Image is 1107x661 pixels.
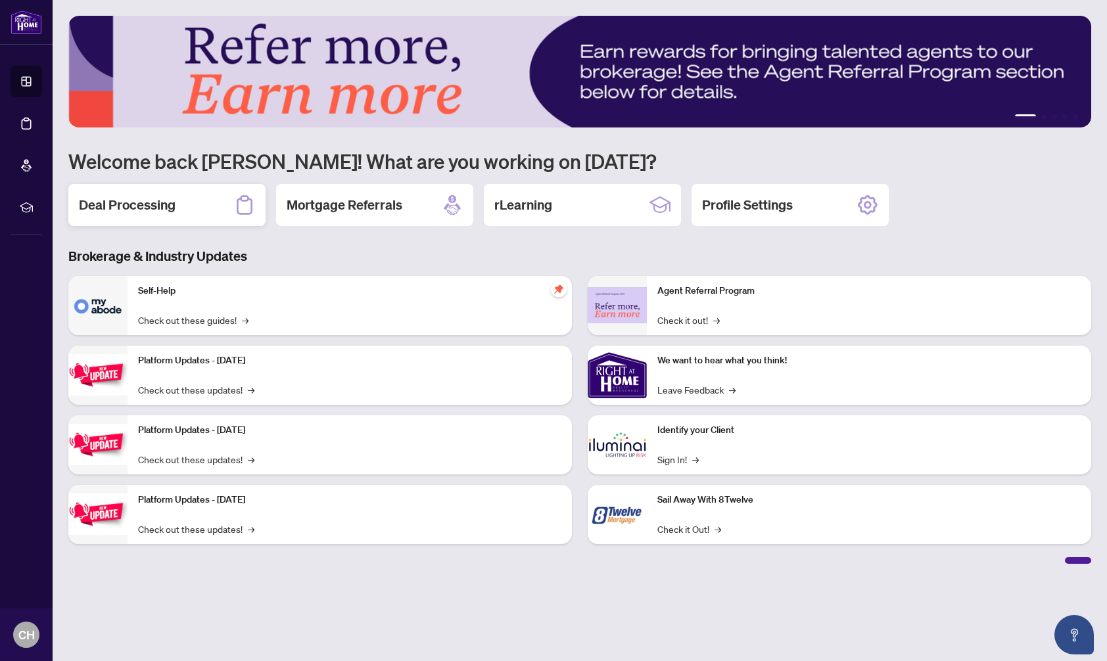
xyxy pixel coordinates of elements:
[657,284,1081,298] p: Agent Referral Program
[18,626,35,644] span: CH
[657,313,720,327] a: Check it out!→
[588,415,647,474] img: Identify your Client
[248,522,254,536] span: →
[138,522,254,536] a: Check out these updates!→
[68,354,128,396] img: Platform Updates - July 21, 2025
[657,493,1081,507] p: Sail Away With 8Twelve
[242,313,248,327] span: →
[657,423,1081,438] p: Identify your Client
[1062,114,1068,120] button: 4
[138,423,561,438] p: Platform Updates - [DATE]
[588,287,647,323] img: Agent Referral Program
[494,196,552,214] h2: rLearning
[287,196,402,214] h2: Mortgage Referrals
[138,284,561,298] p: Self-Help
[702,196,793,214] h2: Profile Settings
[68,424,128,465] img: Platform Updates - July 8, 2025
[68,148,1091,173] h1: Welcome back [PERSON_NAME]! What are you working on [DATE]?
[657,452,699,467] a: Sign In!→
[1073,114,1078,120] button: 5
[1052,114,1057,120] button: 3
[551,281,567,297] span: pushpin
[68,276,128,335] img: Self-Help
[138,353,561,368] p: Platform Updates - [DATE]
[68,16,1091,127] img: Slide 0
[588,485,647,544] img: Sail Away With 8Twelve
[729,382,736,397] span: →
[657,522,721,536] a: Check it Out!→
[248,382,254,397] span: →
[1041,114,1047,120] button: 2
[1015,114,1036,120] button: 1
[657,353,1081,368] p: We want to hear what you think!
[692,452,699,467] span: →
[657,382,736,397] a: Leave Feedback→
[138,493,561,507] p: Platform Updates - [DATE]
[138,313,248,327] a: Check out these guides!→
[248,452,254,467] span: →
[79,196,176,214] h2: Deal Processing
[715,522,721,536] span: →
[138,382,254,397] a: Check out these updates!→
[11,10,42,34] img: logo
[68,247,1091,265] h3: Brokerage & Industry Updates
[138,452,254,467] a: Check out these updates!→
[588,346,647,405] img: We want to hear what you think!
[68,493,128,535] img: Platform Updates - June 23, 2025
[713,313,720,327] span: →
[1054,615,1094,654] button: Open asap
